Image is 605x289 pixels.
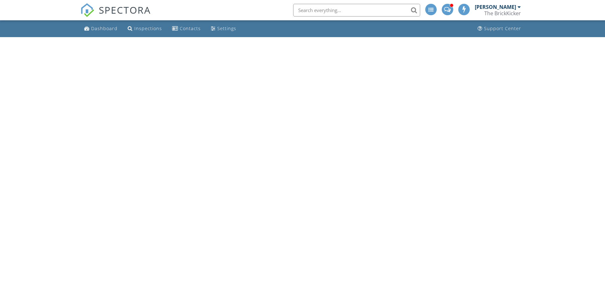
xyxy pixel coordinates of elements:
[293,4,420,16] input: Search everything...
[82,23,120,35] a: Dashboard
[217,25,236,31] div: Settings
[99,3,151,16] span: SPECTORA
[134,25,162,31] div: Inspections
[475,4,516,10] div: [PERSON_NAME]
[80,3,94,17] img: The Best Home Inspection Software - Spectora
[484,25,521,31] div: Support Center
[180,25,201,31] div: Contacts
[170,23,203,35] a: Contacts
[484,10,521,16] div: The BrickKicker
[91,25,118,31] div: Dashboard
[125,23,165,35] a: Inspections
[208,23,239,35] a: Settings
[80,9,151,22] a: SPECTORA
[475,23,524,35] a: Support Center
